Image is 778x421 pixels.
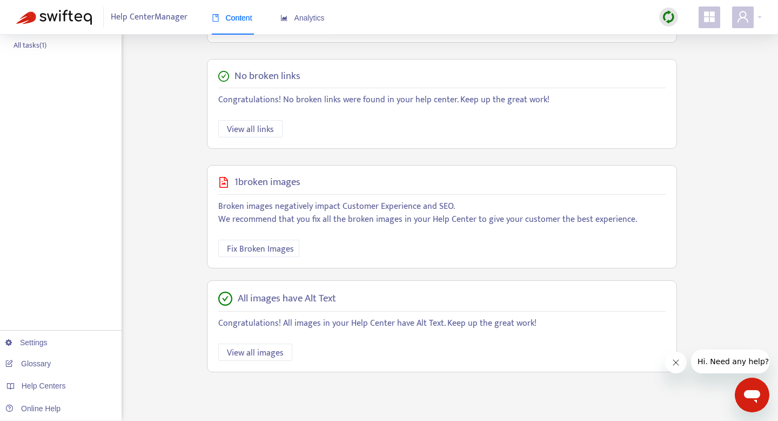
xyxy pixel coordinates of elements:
[218,94,666,107] p: Congratulations! No broken links were found in your help center. Keep up the great work!
[218,240,299,257] button: Fix Broken Images
[218,292,232,306] span: check-circle
[238,293,336,305] h5: All images have Alt Text
[212,14,219,22] span: book
[5,404,61,413] a: Online Help
[212,14,252,22] span: Content
[234,176,300,189] h5: 1 broken images
[5,359,51,368] a: Glossary
[218,200,666,226] p: Broken images negatively impact Customer Experience and SEO. We recommend that you fix all the br...
[735,378,769,412] iframe: Button to launch messaging window
[227,123,274,136] span: View all links
[234,70,300,83] h5: No broken links
[662,10,675,24] img: sync.dc5367851b00ba804db3.png
[22,381,66,390] span: Help Centers
[218,120,283,137] button: View all links
[736,10,749,23] span: user
[703,10,716,23] span: appstore
[218,344,292,361] button: View all images
[227,242,294,256] span: Fix Broken Images
[691,350,769,373] iframe: Message from company
[5,338,48,347] a: Settings
[218,177,229,188] span: file-image
[14,40,46,51] p: All tasks ( 1 )
[227,346,284,360] span: View all images
[280,14,288,22] span: area-chart
[218,71,229,82] span: check-circle
[16,10,92,25] img: Swifteq
[111,7,187,28] span: Help Center Manager
[280,14,325,22] span: Analytics
[218,317,666,330] p: Congratulations! All images in your Help Center have Alt Text. Keep up the great work!
[665,352,687,373] iframe: Close message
